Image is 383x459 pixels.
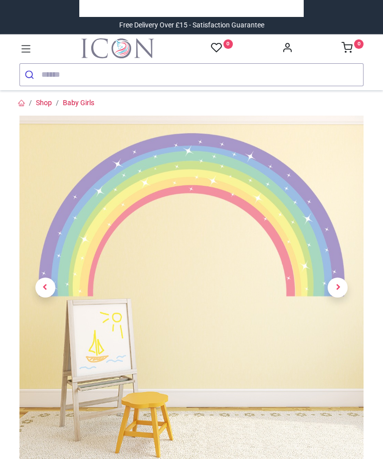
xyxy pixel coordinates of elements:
[354,39,364,49] sup: 0
[119,20,264,30] div: Free Delivery Over £15 - Satisfaction Guarantee
[81,38,154,58] a: Logo of Icon Wall Stickers
[36,99,52,107] a: Shop
[282,45,293,53] a: Account Info
[19,167,71,408] a: Previous
[328,278,348,298] span: Next
[20,64,41,86] button: Submit
[81,38,154,58] img: Icon Wall Stickers
[87,3,296,13] iframe: Customer reviews powered by Trustpilot
[312,167,364,408] a: Next
[342,45,364,53] a: 0
[35,278,55,298] span: Previous
[223,39,233,49] sup: 0
[211,42,233,54] a: 0
[63,99,94,107] a: Baby Girls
